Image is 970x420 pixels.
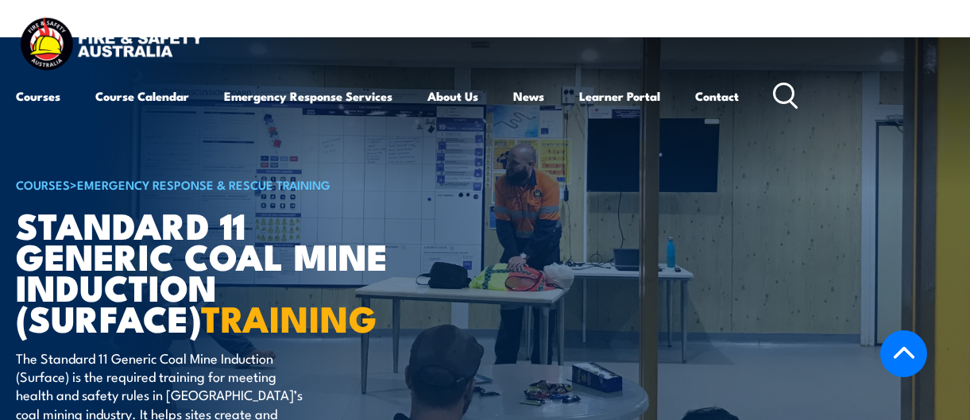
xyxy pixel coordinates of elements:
[579,77,660,115] a: Learner Portal
[16,209,408,333] h1: Standard 11 Generic Coal Mine Induction (Surface)
[16,77,60,115] a: Courses
[224,77,392,115] a: Emergency Response Services
[427,77,478,115] a: About Us
[695,77,739,115] a: Contact
[77,175,330,193] a: Emergency Response & Rescue Training
[513,77,544,115] a: News
[95,77,189,115] a: Course Calendar
[16,175,70,193] a: COURSES
[201,290,377,345] strong: TRAINING
[16,175,408,194] h6: >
